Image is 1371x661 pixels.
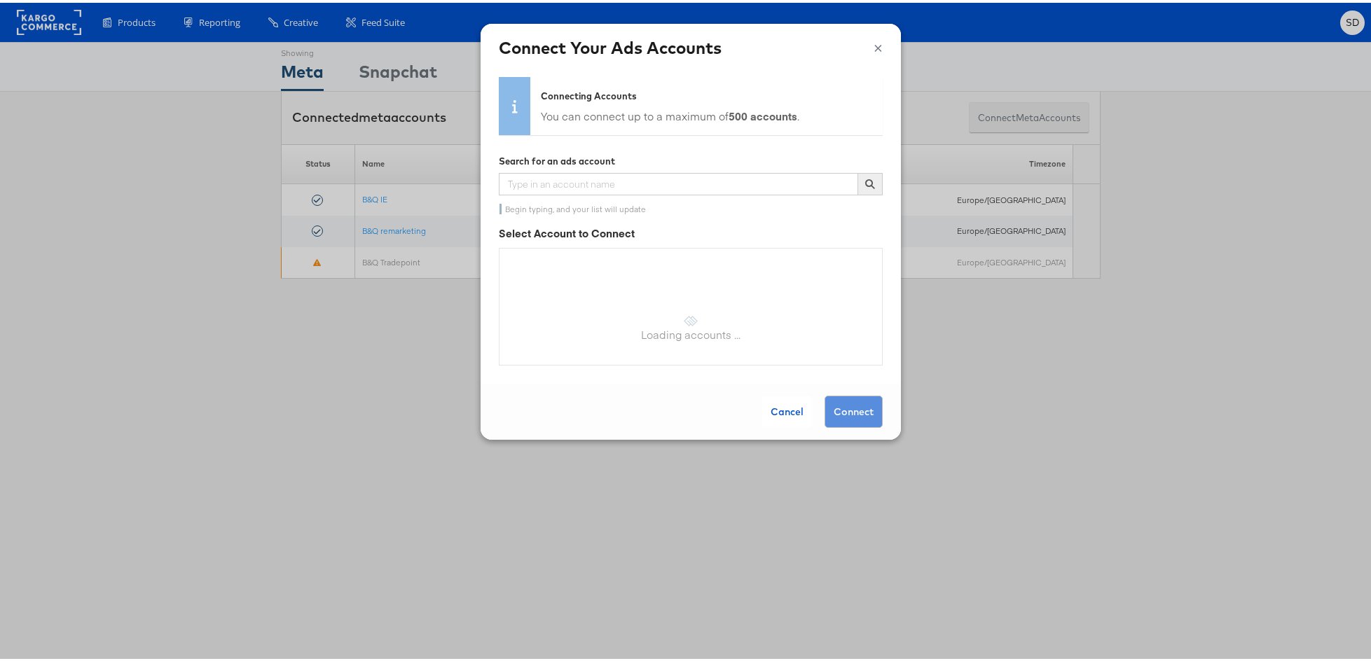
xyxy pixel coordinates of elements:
[762,394,812,424] div: Cancel
[541,105,799,122] div: You can connect up to a maximum of .
[499,223,635,237] strong: Select Account to Connect
[499,170,858,193] input: Type in an account name
[541,88,637,99] strong: Connecting Accounts
[499,33,883,57] h4: Connect Your Ads Accounts
[500,201,882,211] div: Begin typing, and your list will update
[505,323,876,340] div: Loading accounts ...
[499,153,615,164] strong: Search for an ads account
[874,33,883,54] button: ×
[729,106,797,120] strong: 500 accounts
